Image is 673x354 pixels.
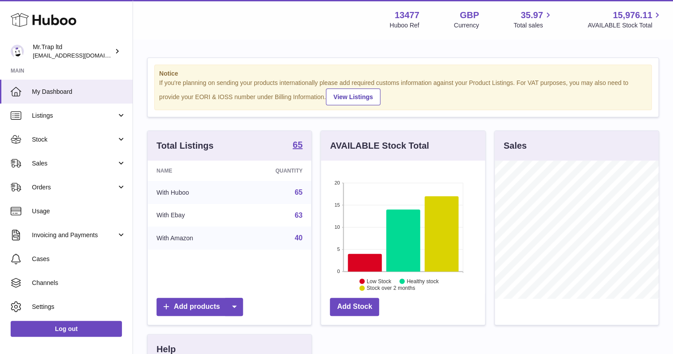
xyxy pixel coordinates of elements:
[157,140,214,152] h3: Total Listings
[367,285,415,291] text: Stock over 2 months
[504,140,527,152] h3: Sales
[367,278,391,284] text: Low Stock
[337,246,340,252] text: 5
[520,9,543,21] span: 35.97
[335,180,340,185] text: 20
[335,202,340,208] text: 15
[32,279,126,287] span: Channels
[395,9,419,21] strong: 13477
[613,9,652,21] span: 15,976.11
[157,298,243,316] a: Add products
[32,88,126,96] span: My Dashboard
[513,9,553,30] a: 35.97 Total sales
[295,212,303,219] a: 63
[32,207,126,215] span: Usage
[32,159,117,168] span: Sales
[293,140,302,151] a: 65
[32,255,126,263] span: Cases
[32,231,117,239] span: Invoicing and Payments
[33,43,113,60] div: Mr.Trap ltd
[159,79,647,105] div: If you're planning on sending your products internationally please add required customs informati...
[295,189,303,196] a: 65
[337,269,340,274] text: 0
[295,234,303,242] a: 40
[587,9,662,30] a: 15,976.11 AVAILABLE Stock Total
[460,9,479,21] strong: GBP
[148,181,237,204] td: With Huboo
[454,21,479,30] div: Currency
[11,45,24,58] img: office@grabacz.eu
[407,278,439,284] text: Healthy stock
[587,21,662,30] span: AVAILABLE Stock Total
[159,69,647,78] strong: Notice
[237,161,311,181] th: Quantity
[11,321,122,337] a: Log out
[32,303,126,311] span: Settings
[33,52,130,59] span: [EMAIL_ADDRESS][DOMAIN_NAME]
[148,204,237,227] td: With Ebay
[32,183,117,192] span: Orders
[32,112,117,120] span: Listings
[513,21,553,30] span: Total sales
[335,224,340,230] text: 10
[148,227,237,250] td: With Amazon
[293,140,302,149] strong: 65
[148,161,237,181] th: Name
[390,21,419,30] div: Huboo Ref
[330,298,379,316] a: Add Stock
[326,88,380,105] a: View Listings
[32,135,117,144] span: Stock
[330,140,429,152] h3: AVAILABLE Stock Total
